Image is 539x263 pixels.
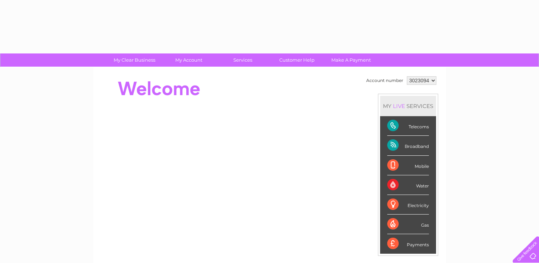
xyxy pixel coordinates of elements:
[213,53,272,67] a: Services
[387,156,429,175] div: Mobile
[387,116,429,136] div: Telecoms
[387,234,429,253] div: Payments
[387,215,429,234] div: Gas
[387,136,429,155] div: Broadband
[364,74,405,87] td: Account number
[268,53,326,67] a: Customer Help
[387,175,429,195] div: Water
[105,53,164,67] a: My Clear Business
[392,103,406,109] div: LIVE
[322,53,380,67] a: Make A Payment
[159,53,218,67] a: My Account
[387,195,429,215] div: Electricity
[380,96,436,116] div: MY SERVICES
